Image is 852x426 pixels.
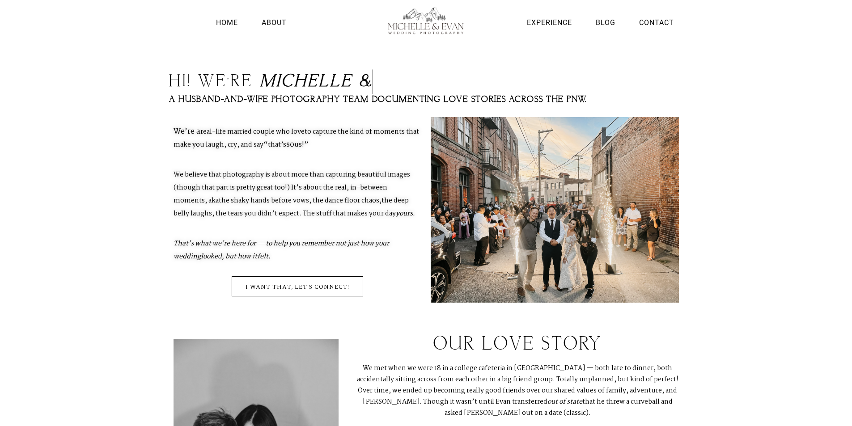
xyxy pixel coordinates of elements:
i: e [308,72,319,92]
a: i want that, let's connect! [232,276,363,296]
span: the shaky hands before vows, the dance floor chaos, [219,195,381,206]
span: i want that, let's connect! [246,281,349,293]
a: Blog [593,17,618,29]
em: looked [201,251,222,262]
em: felt [257,251,268,262]
a: Home [214,17,240,29]
a: About [259,17,289,29]
b: That’s what we’re here for — to help you remember not just how your wedding , but how it . [174,238,389,262]
em: out of state [547,396,582,407]
h2: our love story [356,334,679,355]
span: us!” [294,139,308,150]
i: l [330,72,341,92]
span: the deep belly laughs, the tears you didn’t expect. The stuff that makes your day [174,195,409,219]
b: “that’s [263,139,286,150]
a: Contact [637,17,676,29]
a: Experience [525,17,574,29]
em: . [396,208,415,219]
i: c [281,72,294,92]
i: i [276,72,281,92]
i: h [294,72,308,92]
h2: A husband-and-wife photography team documenting love stories across the PNW. [169,95,683,104]
span: We believe that photography is about more than capturing beautiful images (though that part is pr... [174,169,410,206]
span: to capture the kind of moments that make you laugh, cry, and say [174,127,419,150]
span: Hi! we’re [169,72,253,92]
i: & [359,72,373,92]
i: l [319,72,330,92]
i: M [260,72,276,92]
i: e [341,72,352,92]
b: so [286,139,308,151]
p: We’re a [174,117,422,160]
b: yours [396,208,413,219]
span: real-life married couple who love [200,127,305,137]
